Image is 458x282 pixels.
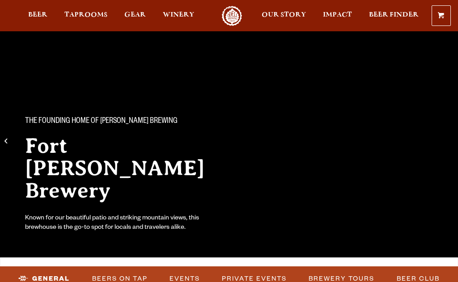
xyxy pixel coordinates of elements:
[119,6,152,26] a: Gear
[25,116,178,127] span: The Founding Home of [PERSON_NAME] Brewing
[262,11,306,18] span: Our Story
[64,11,107,18] span: Taprooms
[323,11,352,18] span: Impact
[25,135,218,202] h2: Fort [PERSON_NAME] Brewery
[317,6,358,26] a: Impact
[363,6,424,26] a: Beer Finder
[25,214,218,233] div: Known for our beautiful patio and striking mountain views, this brewhouse is the go-to spot for l...
[256,6,312,26] a: Our Story
[215,6,249,26] a: Odell Home
[28,11,47,18] span: Beer
[369,11,419,18] span: Beer Finder
[157,6,200,26] a: Winery
[22,6,53,26] a: Beer
[124,11,146,18] span: Gear
[59,6,113,26] a: Taprooms
[163,11,194,18] span: Winery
